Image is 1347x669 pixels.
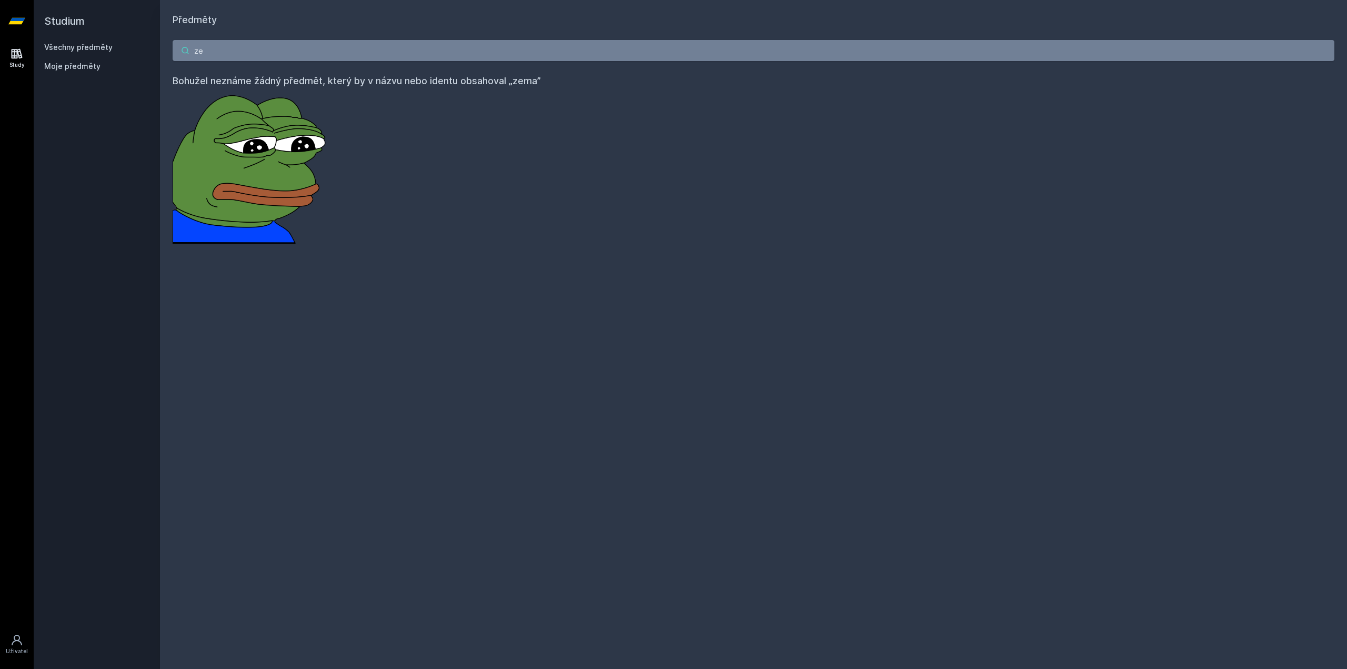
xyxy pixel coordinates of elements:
h1: Předměty [173,13,1334,27]
a: Uživatel [2,628,32,661]
div: Study [9,61,25,69]
img: error_picture.png [173,88,330,244]
div: Uživatel [6,647,28,655]
span: Moje předměty [44,61,100,72]
h4: Bohužel neznáme žádný předmět, který by v názvu nebo identu obsahoval „zema” [173,74,1334,88]
input: Název nebo ident předmětu… [173,40,1334,61]
a: Study [2,42,32,74]
a: Všechny předměty [44,43,113,52]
